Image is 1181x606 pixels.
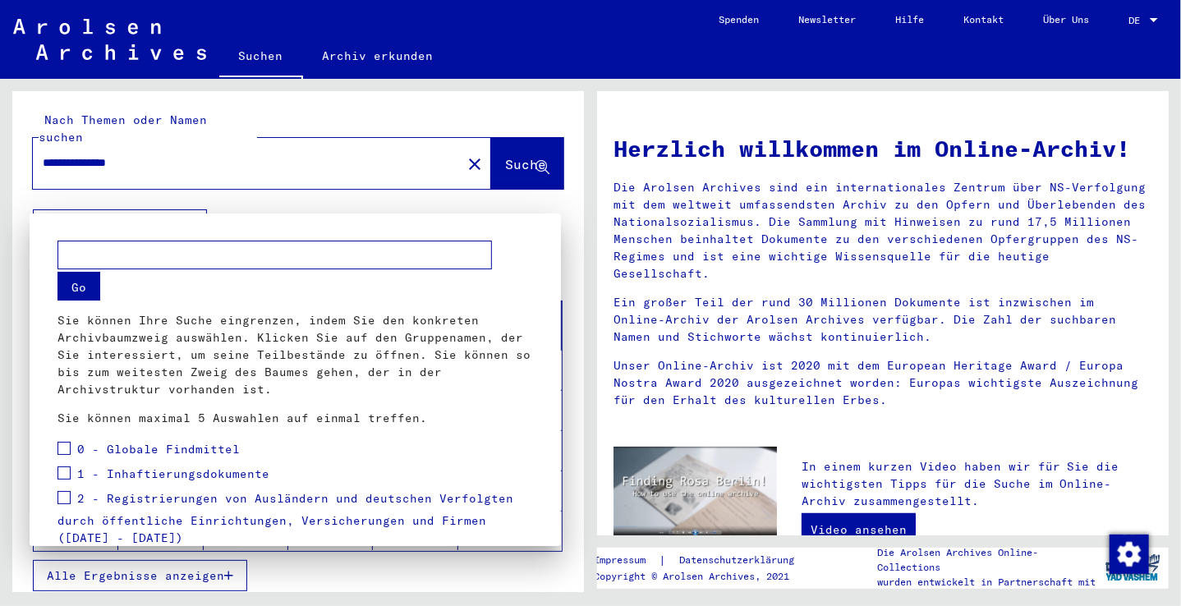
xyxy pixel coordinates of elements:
[77,443,240,457] span: 0 - Globale Findmittel
[77,467,269,482] span: 1 - Inhaftierungsdokumente
[1110,535,1149,574] img: Change consent
[57,272,100,301] button: Go
[57,492,513,546] span: 2 - Registrierungen von Ausländern und deutschen Verfolgten durch öffentliche Einrichtungen, Vers...
[57,410,533,427] p: Sie können maximal 5 Auswahlen auf einmal treffen.
[57,312,533,398] p: Sie können Ihre Suche eingrenzen, indem Sie den konkreten Archivbaumzweig auswählen. Klicken Sie ...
